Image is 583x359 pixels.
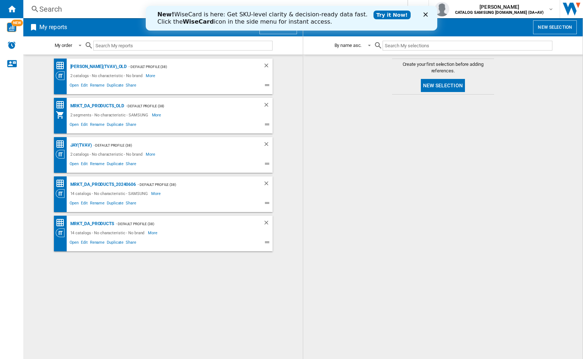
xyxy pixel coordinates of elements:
[455,10,544,15] b: CATALOG SAMSUNG [DOMAIN_NAME] (DA+AV)
[125,121,137,130] span: Share
[127,62,248,71] div: - Default profile (38)
[69,111,152,119] div: 2 segments - No characteristic - SAMSUNG
[56,61,69,70] div: Price Matrix
[39,4,388,14] div: Search
[80,121,89,130] span: Edit
[125,239,137,248] span: Share
[125,200,137,208] span: Share
[334,43,362,48] div: By name asc.
[106,82,125,91] span: Duplicate
[69,82,80,91] span: Open
[56,179,69,188] div: Price Matrix
[56,228,69,237] div: Category View
[89,239,106,248] span: Rename
[80,239,89,248] span: Edit
[56,111,69,119] div: My Assortment
[106,239,125,248] span: Duplicate
[106,121,125,130] span: Duplicate
[89,121,106,130] span: Rename
[89,82,106,91] span: Rename
[392,61,494,74] span: Create your first selection before adding references.
[80,160,89,169] span: Edit
[69,189,152,198] div: 14 catalogs - No characteristic - SAMSUNG
[148,228,159,237] span: More
[93,41,273,51] input: Search My reports
[55,43,72,48] div: My order
[80,82,89,91] span: Edit
[263,141,273,150] div: Delete
[124,101,249,111] div: - Default profile (38)
[69,200,80,208] span: Open
[69,219,114,228] div: MRKT_DA_PRODUCTS
[38,20,69,34] h2: My reports
[7,23,16,32] img: wise-card.svg
[114,219,249,228] div: - Default profile (38)
[125,82,137,91] span: Share
[263,101,273,111] div: Delete
[56,140,69,149] div: Price Matrix
[69,141,92,150] div: JAY(TVAV)
[421,79,465,92] button: New selection
[69,239,80,248] span: Open
[7,41,16,49] img: alerts-logo.svg
[151,189,162,198] span: More
[56,189,69,198] div: Category View
[455,3,544,11] span: [PERSON_NAME]
[69,180,136,189] div: MRKT_DA_PRODUCTS_20240606
[69,121,80,130] span: Open
[146,71,156,80] span: More
[263,180,273,189] div: Delete
[69,101,124,111] div: MRKT_DA_PRODUCTS_OLD
[533,20,577,34] button: New selection
[263,219,273,228] div: Delete
[69,62,127,71] div: [PERSON_NAME](TVAV)_old
[89,160,106,169] span: Rename
[383,41,552,51] input: Search My selections
[56,100,69,109] div: Price Matrix
[56,71,69,80] div: Category View
[56,218,69,227] div: Price Matrix
[263,62,273,71] div: Delete
[69,150,146,159] div: 2 catalogs - No characteristic - No brand
[106,200,125,208] span: Duplicate
[56,150,69,159] div: Category View
[146,150,156,159] span: More
[106,160,125,169] span: Duplicate
[146,6,437,31] iframe: Intercom live chat banner
[125,160,137,169] span: Share
[69,160,80,169] span: Open
[152,111,163,119] span: More
[69,71,146,80] div: 2 catalogs - No characteristic - No brand
[11,20,23,26] span: NEW
[136,180,248,189] div: - Default profile (38)
[89,200,106,208] span: Rename
[69,228,148,237] div: 14 catalogs - No characteristic - No brand
[80,200,89,208] span: Edit
[278,7,285,11] div: Close
[435,2,449,16] img: profile.jpg
[92,141,249,150] div: - Default profile (38)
